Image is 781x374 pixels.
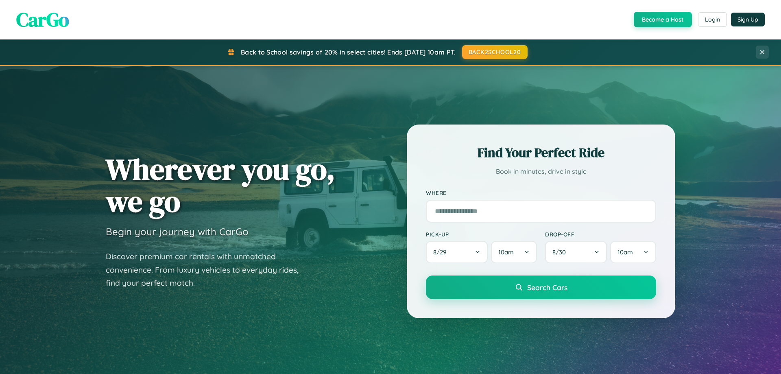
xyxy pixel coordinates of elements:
h2: Find Your Perfect Ride [426,144,656,162]
button: 8/30 [545,241,607,263]
span: Search Cars [527,283,567,292]
button: Search Cars [426,276,656,299]
label: Where [426,190,656,197]
p: Discover premium car rentals with unmatched convenience. From luxury vehicles to everyday rides, ... [106,250,309,290]
button: Become a Host [634,12,692,27]
button: Login [698,12,727,27]
label: Drop-off [545,231,656,238]
button: BACK2SCHOOL20 [462,45,528,59]
button: 10am [610,241,656,263]
span: 10am [498,248,514,256]
button: 10am [491,241,537,263]
button: 8/29 [426,241,488,263]
span: 10am [617,248,633,256]
span: Back to School savings of 20% in select cities! Ends [DATE] 10am PT. [241,48,456,56]
span: CarGo [16,6,69,33]
h3: Begin your journey with CarGo [106,225,249,238]
h1: Wherever you go, we go [106,153,335,217]
span: 8 / 29 [433,248,450,256]
p: Book in minutes, drive in style [426,166,656,177]
span: 8 / 30 [552,248,570,256]
button: Sign Up [731,13,765,26]
label: Pick-up [426,231,537,238]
